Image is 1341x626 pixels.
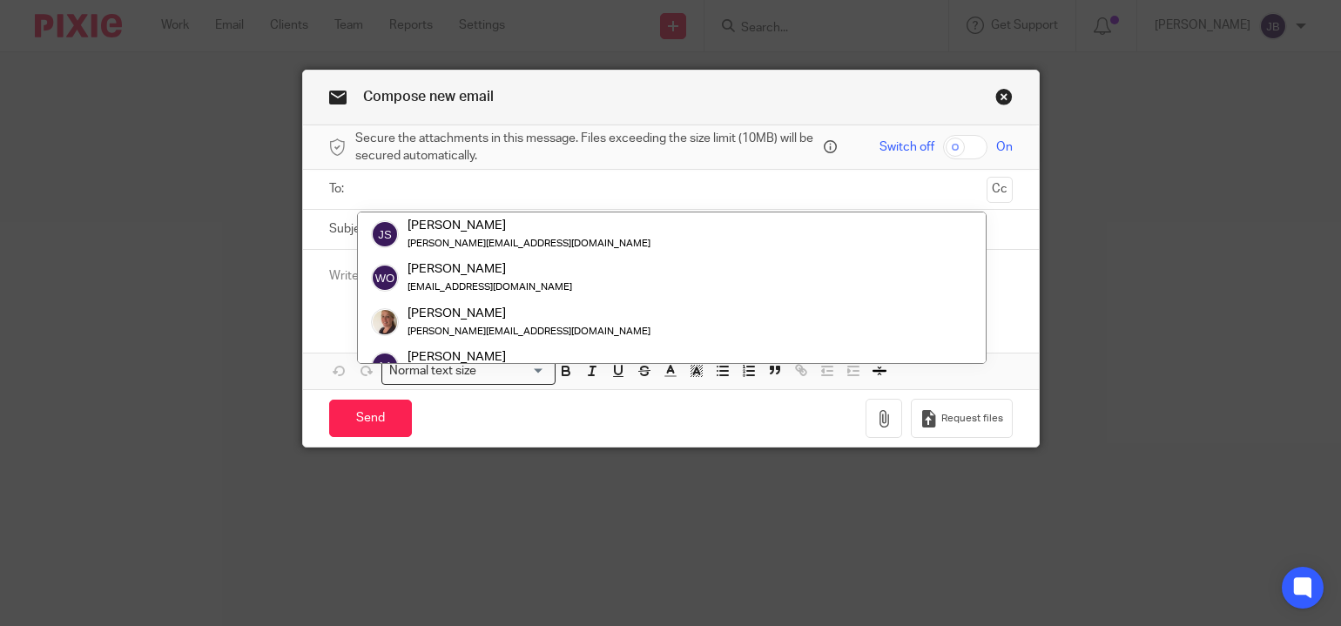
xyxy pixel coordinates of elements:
label: Subject: [329,220,374,238]
div: Search for option [381,358,556,385]
span: Switch off [879,138,934,156]
span: Normal text size [386,362,481,380]
div: [PERSON_NAME] [408,305,650,322]
div: [PERSON_NAME] [408,348,650,366]
div: [PERSON_NAME] [408,261,572,279]
img: svg%3E [371,352,399,380]
label: To: [329,180,348,198]
span: Request files [941,412,1003,426]
input: Search for option [482,362,544,380]
button: Request files [911,399,1012,438]
a: Close this dialog window [995,88,1013,111]
button: Cc [987,177,1013,203]
small: [PERSON_NAME][EMAIL_ADDRESS][DOMAIN_NAME] [408,326,650,336]
input: Send [329,400,412,437]
div: [PERSON_NAME] [408,217,650,234]
img: svg%3E [371,220,399,248]
small: [PERSON_NAME][EMAIL_ADDRESS][DOMAIN_NAME] [408,239,650,248]
small: [EMAIL_ADDRESS][DOMAIN_NAME] [408,283,572,293]
span: Secure the attachments in this message. Files exceeding the size limit (10MB) will be secured aut... [355,130,820,165]
img: svg%3E [371,265,399,293]
span: Compose new email [363,90,494,104]
span: On [996,138,1013,156]
img: Trudi.jpg [371,308,399,336]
